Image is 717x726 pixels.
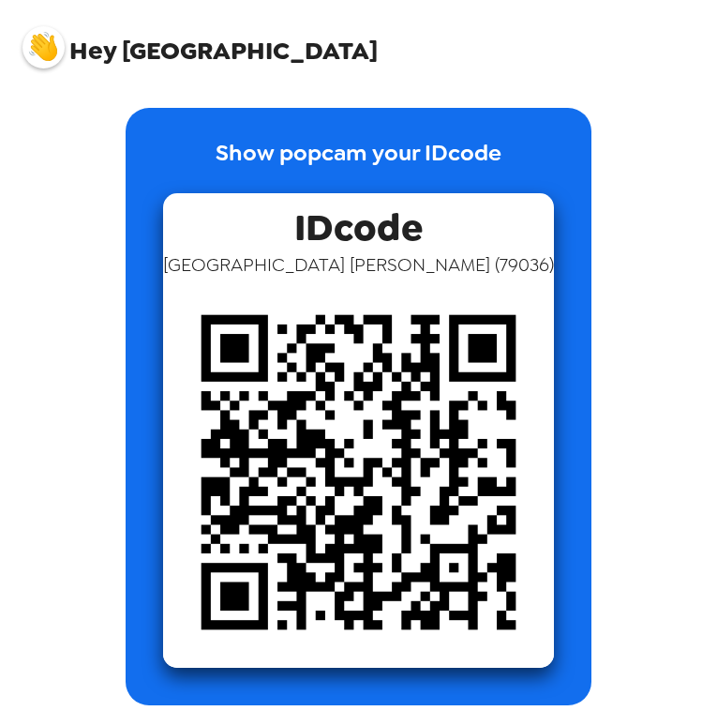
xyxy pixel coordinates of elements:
[22,17,378,64] span: [GEOGRAPHIC_DATA]
[69,34,116,68] span: Hey
[294,193,423,252] span: IDcode
[163,252,554,277] span: [GEOGRAPHIC_DATA] [PERSON_NAME] ( 79036 )
[22,26,65,68] img: profile pic
[163,277,554,668] img: qr code
[216,136,501,193] p: Show popcam your IDcode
